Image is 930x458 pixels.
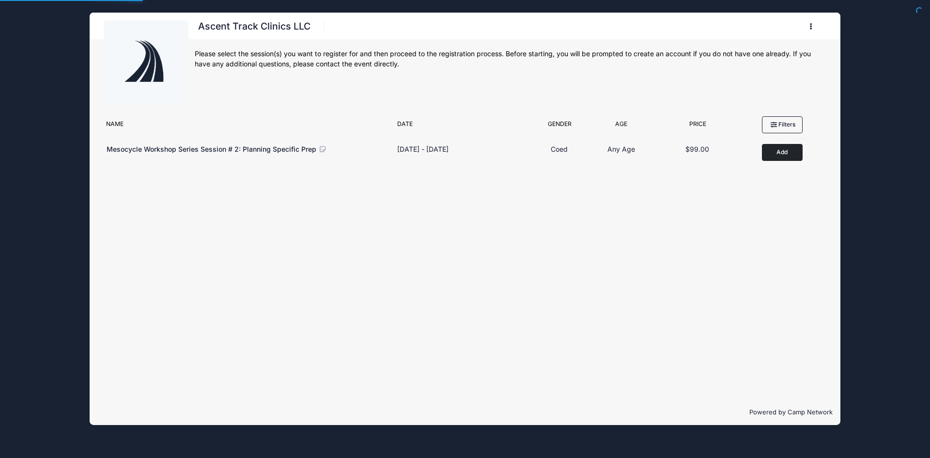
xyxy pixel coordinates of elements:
[530,120,589,133] div: Gender
[654,120,741,133] div: Price
[195,18,313,35] h1: Ascent Track Clinics LLC
[101,120,392,133] div: Name
[762,116,803,133] button: Filters
[110,27,183,99] img: logo
[97,408,833,417] p: Powered by Camp Network
[551,145,568,153] span: Coed
[607,145,635,153] span: Any Age
[762,144,803,161] button: Add
[397,144,449,154] div: [DATE] - [DATE]
[685,145,709,153] span: $99.00
[589,120,654,133] div: Age
[107,145,316,153] span: Mesocycle Workshop Series Session # 2: Planning Specific Prep
[195,49,826,69] div: Please select the session(s) you want to register for and then proceed to the registration proces...
[392,120,530,133] div: Date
